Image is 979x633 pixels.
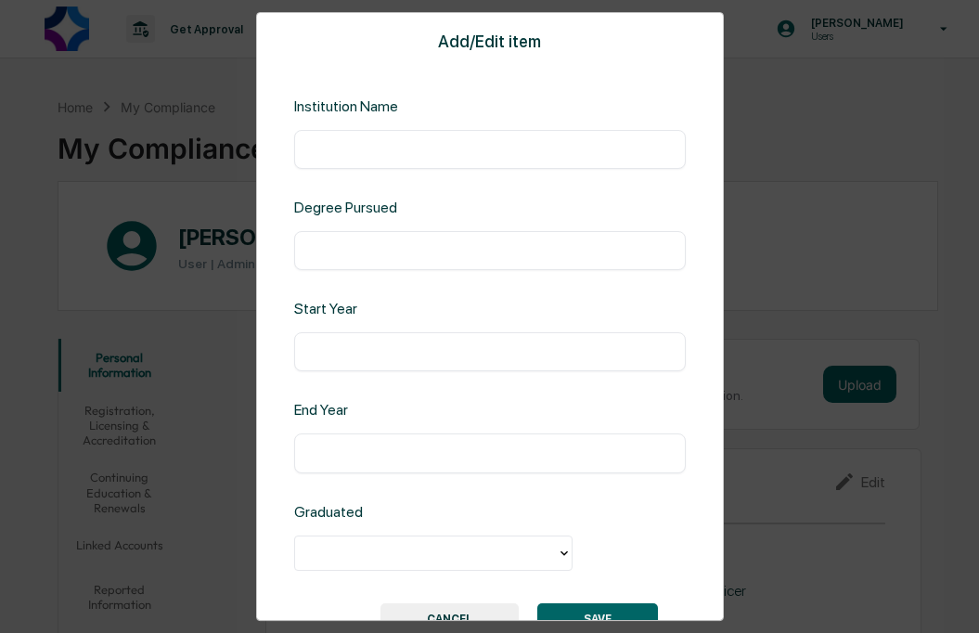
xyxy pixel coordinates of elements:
[294,503,470,521] div: Graduated
[920,572,970,622] iframe: Open customer support
[294,32,686,51] div: Add/Edit item
[294,401,470,419] div: End Year
[294,199,470,216] div: Degree Pursued
[294,300,470,317] div: Start Year
[294,97,470,115] div: Institution Name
